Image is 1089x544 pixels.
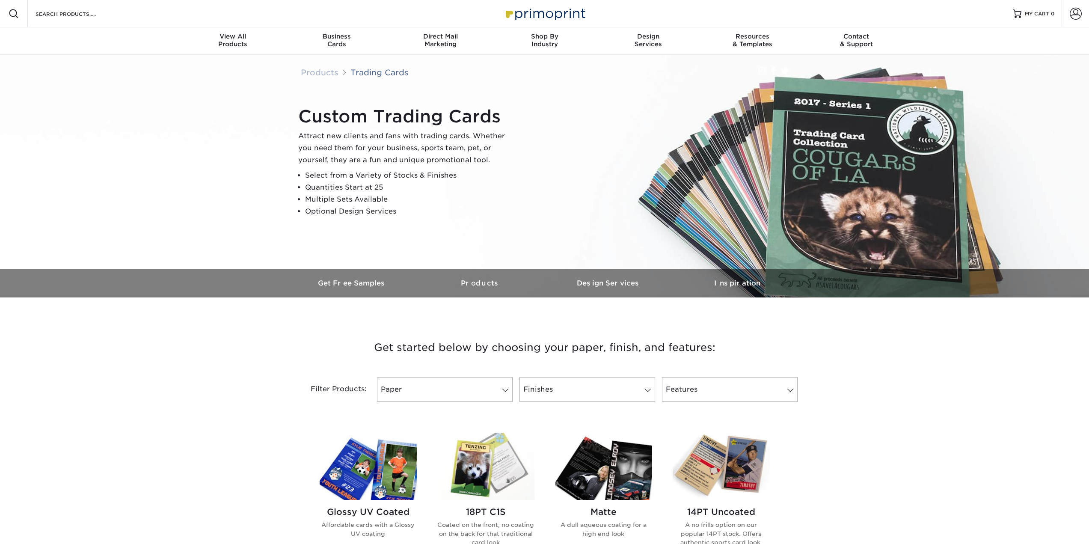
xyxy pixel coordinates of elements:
li: Multiple Sets Available [305,193,512,205]
a: Inspiration [673,269,801,297]
li: Select from a Variety of Stocks & Finishes [305,169,512,181]
li: Quantities Start at 25 [305,181,512,193]
span: Shop By [493,33,596,40]
h2: 14PT Uncoated [673,507,770,517]
a: Direct MailMarketing [389,27,493,55]
div: Filter Products: [288,377,374,402]
a: Contact& Support [804,27,908,55]
h1: Custom Trading Cards [298,106,512,127]
span: Business [285,33,389,40]
img: Matte Trading Cards [555,433,652,500]
h3: Inspiration [673,279,801,287]
a: View AllProducts [181,27,285,55]
p: Attract new clients and fans with trading cards. Whether you need them for your business, sports ... [298,130,512,166]
a: Paper [377,377,513,402]
span: View All [181,33,285,40]
div: & Templates [700,33,804,48]
a: Get Free Samples [288,269,416,297]
span: Direct Mail [389,33,493,40]
div: Marketing [389,33,493,48]
span: 0 [1051,11,1055,17]
a: Design Services [545,269,673,297]
div: Products [181,33,285,48]
img: Glossy UV Coated Trading Cards [320,433,417,500]
img: Primoprint [502,4,588,23]
li: Optional Design Services [305,205,512,217]
h2: 18PT C1S [437,507,534,517]
span: Contact [804,33,908,40]
a: Trading Cards [350,68,409,77]
h3: Products [416,279,545,287]
a: Features [662,377,798,402]
a: Products [301,68,338,77]
a: Resources& Templates [700,27,804,55]
div: Cards [285,33,389,48]
h2: Glossy UV Coated [320,507,417,517]
h3: Design Services [545,279,673,287]
img: 14PT Uncoated Trading Cards [673,433,770,500]
span: Resources [700,33,804,40]
a: Shop ByIndustry [493,27,596,55]
img: 18PT C1S Trading Cards [437,433,534,500]
div: Services [596,33,700,48]
h2: Matte [555,507,652,517]
h3: Get Free Samples [288,279,416,287]
a: DesignServices [596,27,700,55]
p: Affordable cards with a Glossy UV coating [320,520,417,538]
a: BusinessCards [285,27,389,55]
a: Products [416,269,545,297]
span: Design [596,33,700,40]
span: MY CART [1025,10,1049,18]
div: & Support [804,33,908,48]
div: Industry [493,33,596,48]
h3: Get started below by choosing your paper, finish, and features: [294,328,795,367]
a: Finishes [519,377,655,402]
p: A dull aqueous coating for a high end look [555,520,652,538]
input: SEARCH PRODUCTS..... [35,9,118,19]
